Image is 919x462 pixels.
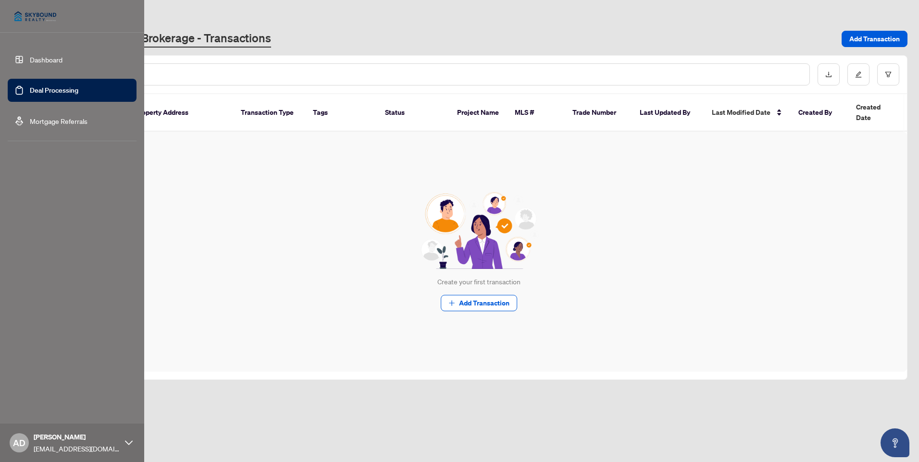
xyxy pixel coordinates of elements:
a: Dashboard [30,55,62,64]
span: Created Date [856,102,896,123]
img: Null State Icon [417,192,541,269]
img: logo [8,5,63,28]
button: download [818,63,840,85]
span: plus [448,300,455,306]
th: Created By [791,94,848,132]
th: Created Date [848,94,916,132]
button: Add Transaction [441,295,517,311]
span: filter [885,71,892,78]
span: Last Modified Date [712,107,770,118]
th: Status [377,94,449,132]
button: filter [877,63,899,85]
span: [PERSON_NAME] [34,432,120,442]
th: MLS # [507,94,565,132]
span: [EMAIL_ADDRESS][DOMAIN_NAME] [34,443,120,454]
th: Property Address [127,94,233,132]
span: AD [13,436,25,450]
th: Trade Number [565,94,632,132]
a: Mortgage Referrals [30,117,87,125]
span: Add Transaction [459,295,509,311]
button: Add Transaction [842,31,907,47]
div: Create your first transaction [437,277,521,287]
span: download [825,71,832,78]
th: Project Name [449,94,507,132]
a: Skybound Realty, Brokerage - Transactions [50,30,271,48]
th: Transaction Type [233,94,305,132]
th: Tags [305,94,377,132]
span: edit [855,71,862,78]
th: Last Modified Date [704,94,791,132]
button: Open asap [881,428,909,457]
span: Add Transaction [849,31,900,47]
a: Deal Processing [30,86,78,95]
th: Last Updated By [632,94,704,132]
button: edit [847,63,869,85]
